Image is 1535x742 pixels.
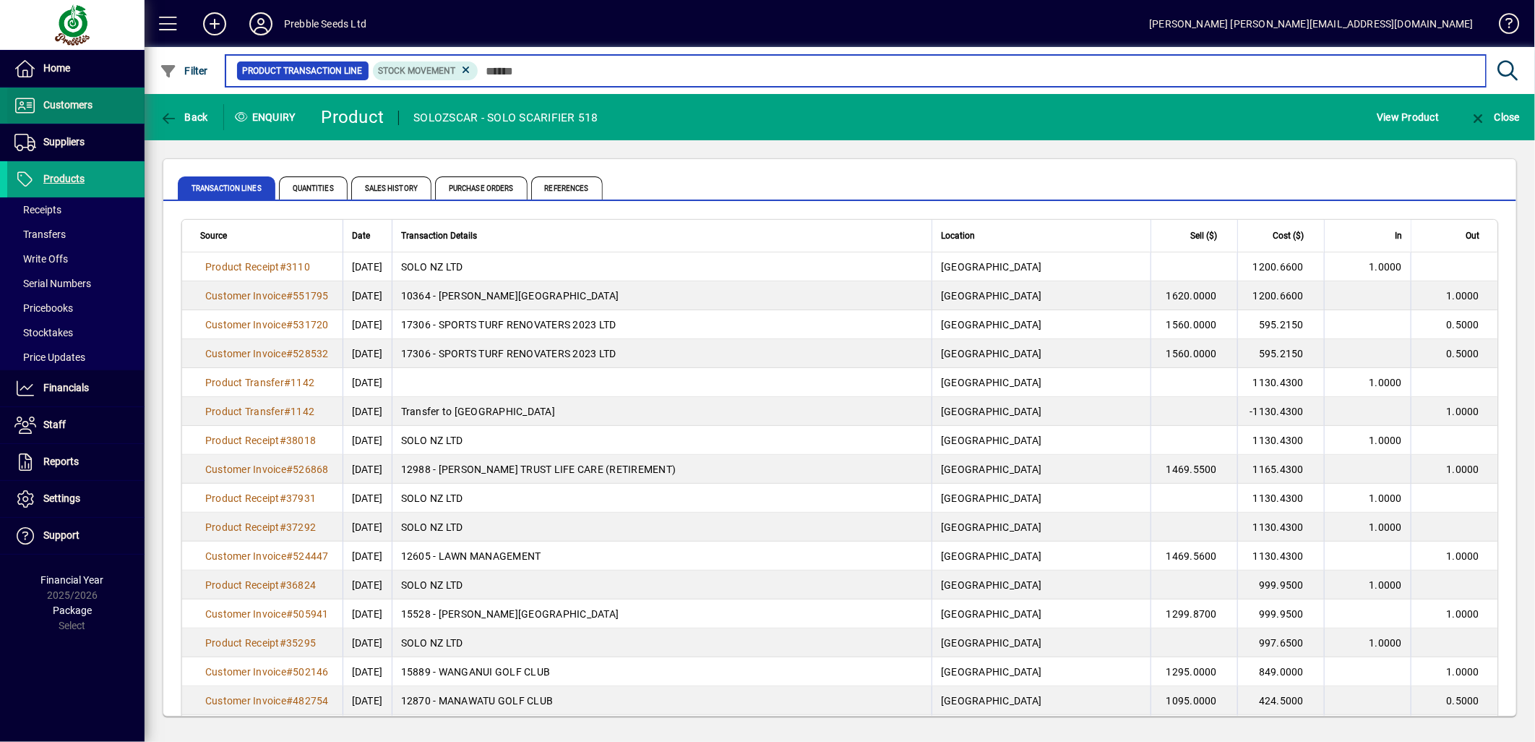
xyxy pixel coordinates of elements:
[43,492,80,504] span: Settings
[1466,228,1479,244] span: Out
[343,657,392,686] td: [DATE]
[1237,686,1324,715] td: 424.5000
[41,574,104,586] span: Financial Year
[14,302,73,314] span: Pricebooks
[1237,339,1324,368] td: 595.2150
[14,204,61,216] span: Receipts
[1190,228,1217,244] span: Sell ($)
[1370,521,1403,533] span: 1.0000
[343,484,392,513] td: [DATE]
[238,11,284,37] button: Profile
[205,695,286,707] span: Customer Invoice
[14,327,73,338] span: Stocktakes
[43,62,70,74] span: Home
[1151,281,1237,310] td: 1620.0000
[280,521,286,533] span: #
[352,228,383,244] div: Date
[7,518,145,554] a: Support
[343,513,392,542] td: [DATE]
[200,228,334,244] div: Source
[43,99,93,111] span: Customers
[14,253,68,265] span: Write Offs
[43,419,66,430] span: Staff
[200,693,334,709] a: Customer Invoice#482754
[205,261,280,273] span: Product Receipt
[286,492,316,504] span: 37931
[43,456,79,467] span: Reports
[293,290,329,302] span: 551795
[156,104,212,130] button: Back
[1151,542,1237,571] td: 1469.5600
[1466,104,1523,130] button: Close
[200,432,321,448] a: Product Receipt#38018
[1447,406,1480,417] span: 1.0000
[1237,571,1324,600] td: 999.9500
[286,348,293,359] span: #
[392,628,932,657] td: SOLO NZ LTD
[941,579,1041,591] span: [GEOGRAPHIC_DATA]
[413,106,598,129] div: SOLOZSCAR - SOLO SCARIFIER 518
[279,176,348,200] span: Quantities
[392,281,932,310] td: 10364 - [PERSON_NAME][GEOGRAPHIC_DATA]
[392,600,932,628] td: 15528 - [PERSON_NAME][GEOGRAPHIC_DATA]
[200,288,334,304] a: Customer Invoice#551795
[7,88,145,124] a: Customers
[1151,339,1237,368] td: 1560.0000
[7,320,145,345] a: Stocktakes
[200,519,321,535] a: Product Receipt#37292
[205,406,284,417] span: Product Transfer
[941,637,1041,649] span: [GEOGRAPHIC_DATA]
[1469,111,1520,123] span: Close
[1370,261,1403,273] span: 1.0000
[293,464,329,475] span: 526868
[286,550,293,562] span: #
[53,605,92,616] span: Package
[293,319,329,331] span: 531720
[1488,3,1517,50] a: Knowledge Base
[7,51,145,87] a: Home
[205,348,286,359] span: Customer Invoice
[1447,464,1480,475] span: 1.0000
[14,229,66,240] span: Transfers
[280,492,286,504] span: #
[286,637,316,649] span: 35295
[1247,228,1317,244] div: Cost ($)
[941,228,975,244] span: Location
[284,12,366,35] div: Prebble Seeds Ltd
[7,407,145,443] a: Staff
[286,319,293,331] span: #
[392,542,932,571] td: 12605 - LAWN MANAGEMENT
[373,61,478,80] mat-chip: Product Transaction Type: Stock movement
[1454,104,1535,130] app-page-header-button: Close enquiry
[293,550,329,562] span: 524447
[343,368,392,397] td: [DATE]
[1447,319,1480,331] span: 0.5000
[7,197,145,222] a: Receipts
[392,513,932,542] td: SOLO NZ LTD
[43,529,79,541] span: Support
[1373,104,1442,130] button: View Product
[205,464,286,475] span: Customer Invoice
[286,695,293,707] span: #
[205,290,286,302] span: Customer Invoice
[205,435,280,446] span: Product Receipt
[941,228,1142,244] div: Location
[1151,310,1237,339] td: 1560.0000
[392,484,932,513] td: SOLO NZ LTD
[280,435,286,446] span: #
[7,345,145,370] a: Price Updates
[392,310,932,339] td: 17306 - SPORTS TURF RENOVATERS 2023 LTD
[200,606,334,622] a: Customer Invoice#505941
[1447,608,1480,620] span: 1.0000
[200,664,334,680] a: Customer Invoice#502146
[200,259,315,275] a: Product Receipt#3110
[1151,686,1237,715] td: 1095.0000
[205,579,280,591] span: Product Receipt
[941,377,1041,388] span: [GEOGRAPHIC_DATA]
[1149,12,1474,35] div: [PERSON_NAME] [PERSON_NAME][EMAIL_ADDRESS][DOMAIN_NAME]
[286,435,316,446] span: 38018
[1237,628,1324,657] td: 997.6500
[435,176,528,200] span: Purchase Orders
[352,228,370,244] span: Date
[7,481,145,517] a: Settings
